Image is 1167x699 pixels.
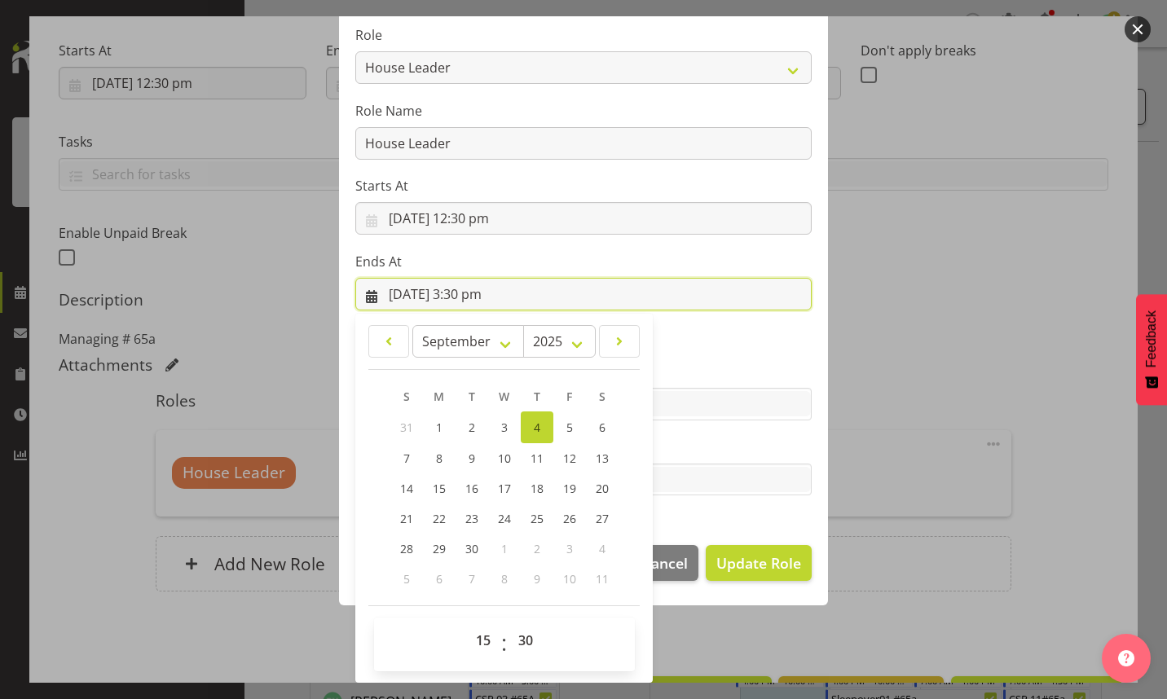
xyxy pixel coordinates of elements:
a: 27 [586,503,619,534]
span: 5 [403,571,410,587]
button: Update Role [706,545,812,581]
a: 9 [456,443,488,473]
img: help-xxl-2.png [1118,650,1134,666]
span: 4 [599,541,606,556]
span: Cancel [642,552,688,574]
span: 7 [403,451,410,466]
span: 1 [501,541,508,556]
span: Feedback [1144,310,1159,367]
span: 25 [531,511,544,526]
span: 10 [563,571,576,587]
a: 3 [488,411,521,443]
span: 19 [563,481,576,496]
span: 18 [531,481,544,496]
label: Role [355,25,812,45]
button: Cancel [631,545,698,581]
span: T [469,389,475,404]
span: 7 [469,571,475,587]
span: 3 [566,541,573,556]
span: 8 [501,571,508,587]
a: 20 [586,473,619,503]
a: 1 [423,411,456,443]
button: Feedback - Show survey [1136,294,1167,405]
label: Role Name [355,101,812,121]
span: 31 [400,420,413,435]
a: 2 [456,411,488,443]
a: 28 [390,534,423,564]
span: S [403,389,410,404]
span: 2 [534,541,540,556]
span: 22 [433,511,446,526]
span: 11 [531,451,544,466]
input: Click to select... [355,202,812,235]
span: 23 [465,511,478,526]
span: 8 [436,451,443,466]
span: T [534,389,540,404]
span: 28 [400,541,413,556]
span: 20 [596,481,609,496]
span: 10 [498,451,511,466]
a: 12 [553,443,586,473]
span: Update Role [716,552,801,574]
span: 1 [436,420,443,435]
a: 13 [586,443,619,473]
span: 9 [534,571,540,587]
span: 12 [563,451,576,466]
a: 21 [390,503,423,534]
a: 6 [586,411,619,443]
a: 11 [521,443,553,473]
a: 26 [553,503,586,534]
label: Starts At [355,176,812,196]
span: 21 [400,511,413,526]
span: 17 [498,481,511,496]
span: 3 [501,420,508,435]
span: : [501,624,507,665]
a: 14 [390,473,423,503]
span: 16 [465,481,478,496]
span: 6 [599,420,606,435]
span: 2 [469,420,475,435]
span: 30 [465,541,478,556]
a: 23 [456,503,488,534]
a: 16 [456,473,488,503]
span: 15 [433,481,446,496]
span: 9 [469,451,475,466]
span: 29 [433,541,446,556]
span: F [566,389,572,404]
span: 4 [534,420,540,435]
span: 26 [563,511,576,526]
a: 15 [423,473,456,503]
a: 22 [423,503,456,534]
a: 17 [488,473,521,503]
span: W [499,389,509,404]
span: 14 [400,481,413,496]
input: E.g. Waiter 1 [355,127,812,160]
a: 24 [488,503,521,534]
input: Click to select... [355,278,812,310]
span: 11 [596,571,609,587]
a: 8 [423,443,456,473]
a: 25 [521,503,553,534]
a: 19 [553,473,586,503]
span: M [434,389,444,404]
a: 4 [521,411,553,443]
span: 27 [596,511,609,526]
span: 13 [596,451,609,466]
span: 5 [566,420,573,435]
a: 5 [553,411,586,443]
a: 18 [521,473,553,503]
a: 30 [456,534,488,564]
a: 10 [488,443,521,473]
span: S [599,389,606,404]
a: 7 [390,443,423,473]
span: 24 [498,511,511,526]
a: 29 [423,534,456,564]
span: 6 [436,571,443,587]
label: Ends At [355,252,812,271]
